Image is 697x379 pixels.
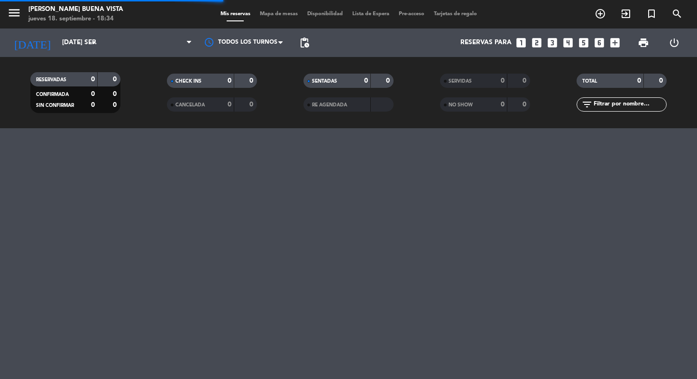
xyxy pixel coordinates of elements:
i: exit_to_app [620,8,632,19]
i: [DATE] [7,32,57,53]
strong: 0 [501,77,504,84]
div: LOG OUT [659,28,690,57]
span: Lista de Espera [348,11,394,17]
strong: 0 [249,77,255,84]
strong: 0 [386,77,392,84]
i: filter_list [581,99,593,110]
i: turned_in_not [646,8,657,19]
span: SIN CONFIRMAR [36,103,74,108]
strong: 0 [228,101,231,108]
strong: 0 [637,77,641,84]
strong: 0 [113,91,119,97]
button: menu [7,6,21,23]
span: Mis reservas [216,11,255,17]
i: looks_3 [546,37,559,49]
strong: 0 [113,76,119,83]
span: print [638,37,649,48]
i: search [671,8,683,19]
i: add_box [609,37,621,49]
i: add_circle_outline [595,8,606,19]
input: Filtrar por nombre... [593,99,666,110]
span: Mapa de mesas [255,11,303,17]
i: arrow_drop_down [88,37,100,48]
span: Tarjetas de regalo [429,11,482,17]
i: looks_6 [593,37,605,49]
div: jueves 18. septiembre - 18:34 [28,14,123,24]
span: CHECK INS [175,79,202,84]
span: Pre-acceso [394,11,429,17]
div: [PERSON_NAME] Buena Vista [28,5,123,14]
strong: 0 [364,77,368,84]
strong: 0 [523,77,528,84]
i: looks_5 [578,37,590,49]
span: TOTAL [582,79,597,84]
strong: 0 [523,101,528,108]
span: Disponibilidad [303,11,348,17]
strong: 0 [91,91,95,97]
span: CONFIRMADA [36,92,69,97]
strong: 0 [91,76,95,83]
span: SERVIDAS [449,79,472,84]
span: RE AGENDADA [312,103,347,107]
i: looks_4 [562,37,574,49]
strong: 0 [228,77,231,84]
span: SENTADAS [312,79,337,84]
span: CANCELADA [175,103,205,107]
strong: 0 [659,77,665,84]
span: RESERVADAS [36,77,66,82]
i: power_settings_new [669,37,680,48]
strong: 0 [113,102,119,108]
strong: 0 [501,101,504,108]
i: menu [7,6,21,20]
span: NO SHOW [449,103,473,107]
i: looks_one [515,37,527,49]
i: looks_two [531,37,543,49]
span: Reservas para [460,39,512,47]
strong: 0 [249,101,255,108]
strong: 0 [91,102,95,108]
span: pending_actions [299,37,310,48]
